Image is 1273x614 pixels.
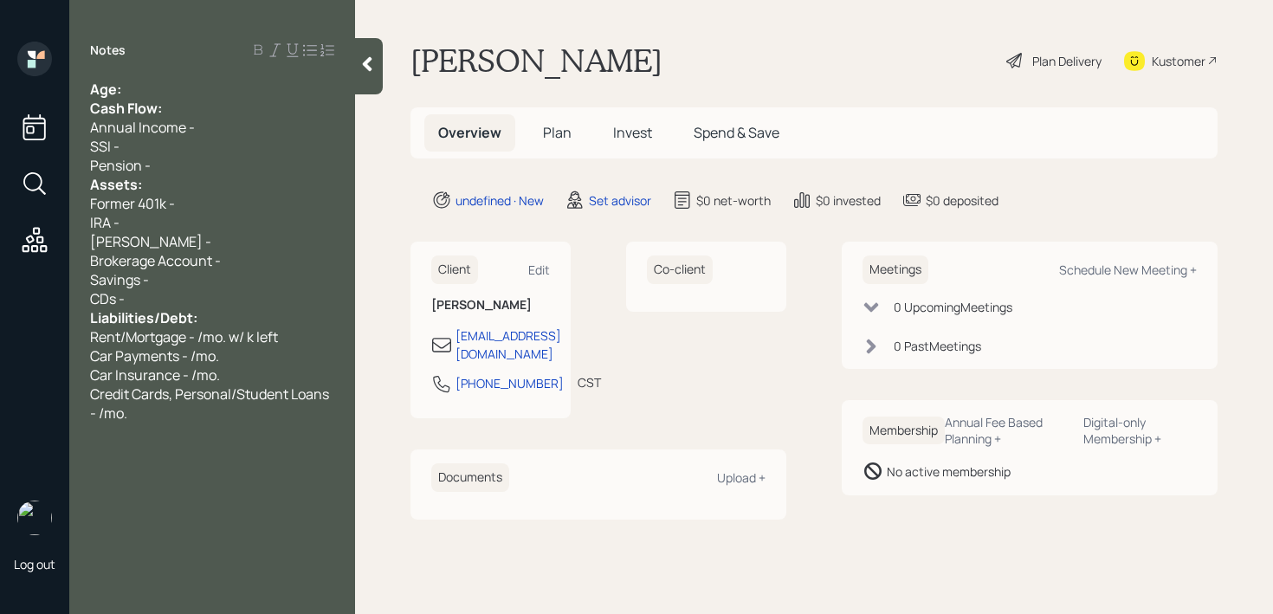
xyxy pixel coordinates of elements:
[17,501,52,535] img: retirable_logo.png
[90,80,121,99] span: Age:
[90,251,221,270] span: Brokerage Account -
[863,417,945,445] h6: Membership
[438,123,501,142] span: Overview
[90,42,126,59] label: Notes
[613,123,652,142] span: Invest
[456,191,544,210] div: undefined · New
[647,255,713,284] h6: Co-client
[90,308,197,327] span: Liabilities/Debt:
[816,191,881,210] div: $0 invested
[456,326,561,363] div: [EMAIL_ADDRESS][DOMAIN_NAME]
[90,175,142,194] span: Assets:
[90,232,211,251] span: [PERSON_NAME] -
[528,262,550,278] div: Edit
[90,365,220,385] span: Car Insurance - /mo.
[1083,414,1197,447] div: Digital-only Membership +
[894,337,981,355] div: 0 Past Meeting s
[90,194,175,213] span: Former 401k -
[1152,52,1205,70] div: Kustomer
[887,462,1011,481] div: No active membership
[90,156,151,175] span: Pension -
[90,327,278,346] span: Rent/Mortgage - /mo. w/ k left
[90,385,332,423] span: Credit Cards, Personal/Student Loans - /mo.
[90,137,120,156] span: SSI -
[431,255,478,284] h6: Client
[431,463,509,492] h6: Documents
[863,255,928,284] h6: Meetings
[90,270,149,289] span: Savings -
[90,289,125,308] span: CDs -
[456,374,564,392] div: [PHONE_NUMBER]
[589,191,651,210] div: Set advisor
[1032,52,1102,70] div: Plan Delivery
[926,191,998,210] div: $0 deposited
[90,346,219,365] span: Car Payments - /mo.
[90,118,195,137] span: Annual Income -
[90,99,162,118] span: Cash Flow:
[14,556,55,572] div: Log out
[410,42,662,80] h1: [PERSON_NAME]
[578,373,601,391] div: CST
[543,123,572,142] span: Plan
[717,469,766,486] div: Upload +
[90,213,120,232] span: IRA -
[694,123,779,142] span: Spend & Save
[696,191,771,210] div: $0 net-worth
[945,414,1069,447] div: Annual Fee Based Planning +
[431,298,550,313] h6: [PERSON_NAME]
[1059,262,1197,278] div: Schedule New Meeting +
[894,298,1012,316] div: 0 Upcoming Meeting s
